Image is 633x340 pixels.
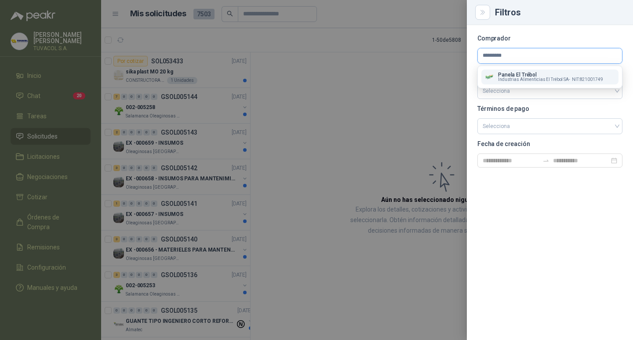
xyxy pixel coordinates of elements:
span: NIT : 821001749 [572,77,603,82]
p: Comprador [477,36,622,41]
img: Company Logo [485,72,495,82]
span: Industrias Alimenticias El Trébol SA - [498,77,570,82]
span: swap-right [542,157,549,164]
div: Filtros [495,8,622,17]
p: Fecha de creación [477,141,622,146]
p: Panela El Trébol [498,72,603,77]
span: to [542,157,549,164]
p: Términos de pago [477,106,622,111]
button: Close [477,7,488,18]
button: Company LogoPanela El TrébolIndustrias Alimenticias El Trébol SA-NIT:821001749 [481,69,618,84]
